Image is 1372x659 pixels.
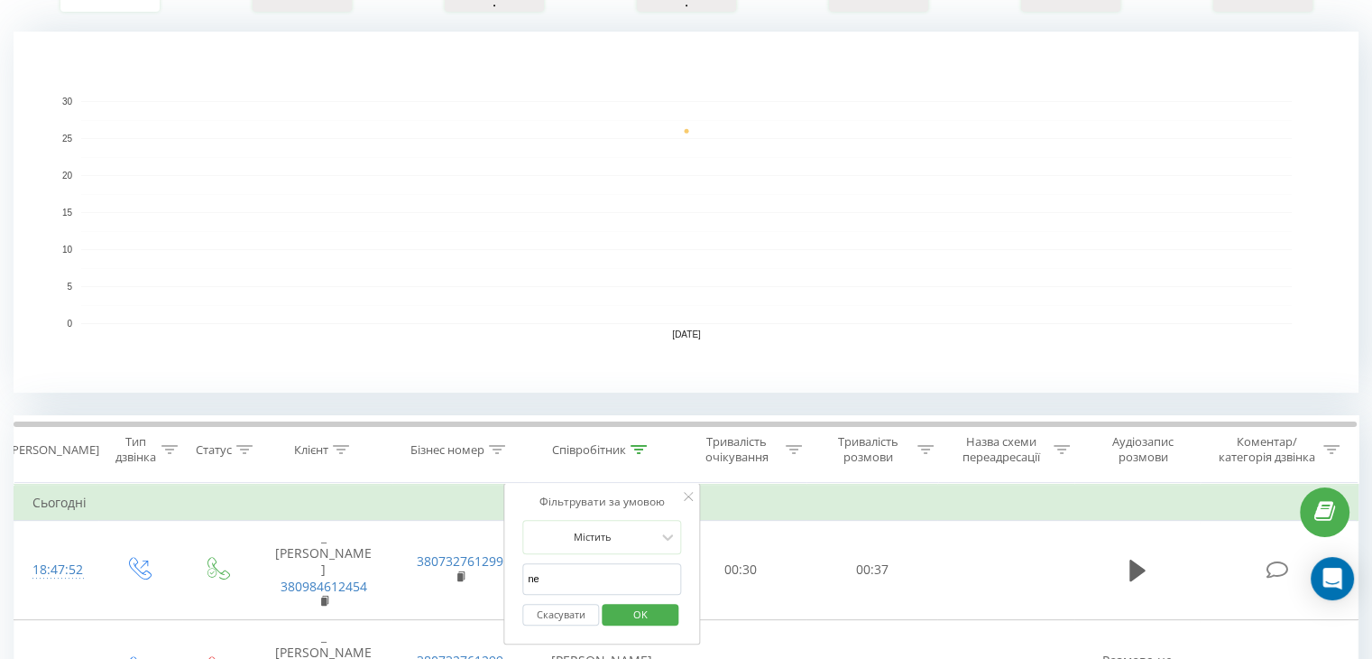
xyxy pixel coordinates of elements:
[281,578,367,595] a: 380984612454
[552,442,626,458] div: Співробітник
[14,32,1358,393] svg: A chart.
[62,208,73,218] text: 15
[522,563,681,595] input: Введіть значення
[67,319,72,329] text: 0
[294,442,328,458] div: Клієнт
[410,442,484,458] div: Бізнес номер
[114,434,156,465] div: Тип дзвінка
[196,442,232,458] div: Статус
[62,171,73,181] text: 20
[1091,434,1196,465] div: Аудіозапис розмови
[14,485,1358,521] td: Сьогодні
[954,434,1049,465] div: Назва схеми переадресації
[522,604,599,627] button: Скасувати
[32,552,80,588] div: 18:47:52
[823,434,913,465] div: Тривалість розмови
[1213,434,1319,465] div: Коментар/категорія дзвінка
[692,434,782,465] div: Тривалість очікування
[255,521,391,620] td: _ [PERSON_NAME]
[1311,557,1354,600] div: Open Intercom Messenger
[806,521,937,620] td: 00:37
[615,600,666,628] span: OK
[602,604,678,627] button: OK
[62,97,73,107] text: 30
[62,134,73,144] text: 25
[417,552,503,570] a: 380732761299
[676,521,806,620] td: 00:30
[62,245,73,255] text: 10
[8,442,99,458] div: [PERSON_NAME]
[672,329,701,339] text: [DATE]
[67,282,72,292] text: 5
[522,493,681,511] div: Фільтрувати за умовою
